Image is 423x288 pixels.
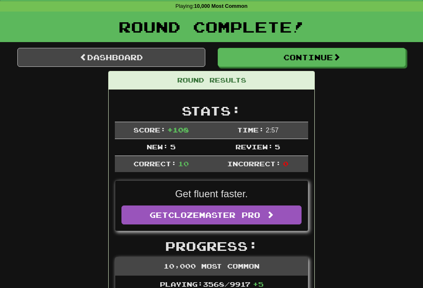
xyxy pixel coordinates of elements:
a: GetClozemaster Pro [121,205,302,224]
span: New: [147,143,168,151]
span: 0 [283,160,288,168]
span: 2 : 57 [266,127,278,134]
button: Continue [218,48,406,67]
span: 10 [178,160,189,168]
strong: 10,000 Most Common [194,3,247,9]
span: Score: [133,126,166,134]
span: Review: [235,143,273,151]
span: + 5 [253,280,264,288]
span: Incorrect: [227,160,281,168]
p: Get fluent faster. [121,187,302,201]
div: 10,000 Most Common [115,257,308,276]
span: 5 [170,143,176,151]
span: Correct: [133,160,176,168]
div: Round Results [109,71,314,90]
h2: Progress: [115,239,308,253]
h1: Round Complete! [3,19,420,35]
span: 5 [275,143,280,151]
a: Dashboard [17,48,205,67]
span: Time: [237,126,264,134]
h2: Stats: [115,104,308,118]
span: + 108 [167,126,189,134]
span: Clozemaster Pro [168,210,260,220]
span: Playing: 3568 / 9917 [160,280,264,288]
